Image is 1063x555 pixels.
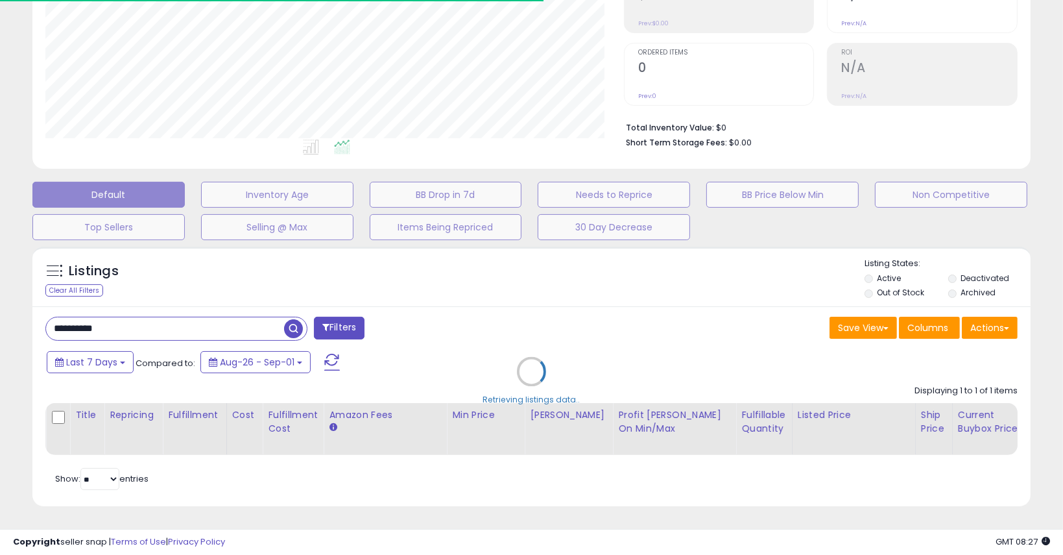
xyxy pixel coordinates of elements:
button: 30 Day Decrease [538,214,690,240]
h2: N/A [841,60,1017,78]
button: BB Price Below Min [706,182,859,208]
a: Privacy Policy [168,536,225,548]
h2: 0 [638,60,814,78]
div: Retrieving listings data.. [483,394,580,406]
span: Ordered Items [638,49,814,56]
small: Prev: N/A [841,19,866,27]
button: Needs to Reprice [538,182,690,208]
b: Total Inventory Value: [626,122,714,133]
button: Top Sellers [32,214,185,240]
strong: Copyright [13,536,60,548]
span: ROI [841,49,1017,56]
small: Prev: N/A [841,92,866,100]
li: $0 [626,119,1008,134]
small: Prev: $0.00 [638,19,669,27]
b: Short Term Storage Fees: [626,137,727,148]
span: $0.00 [729,136,752,149]
div: seller snap | | [13,536,225,549]
button: Selling @ Max [201,214,353,240]
a: Terms of Use [111,536,166,548]
button: Default [32,182,185,208]
span: 2025-09-9 08:27 GMT [996,536,1050,548]
small: Prev: 0 [638,92,656,100]
button: Items Being Repriced [370,214,522,240]
button: Inventory Age [201,182,353,208]
button: BB Drop in 7d [370,182,522,208]
button: Non Competitive [875,182,1027,208]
